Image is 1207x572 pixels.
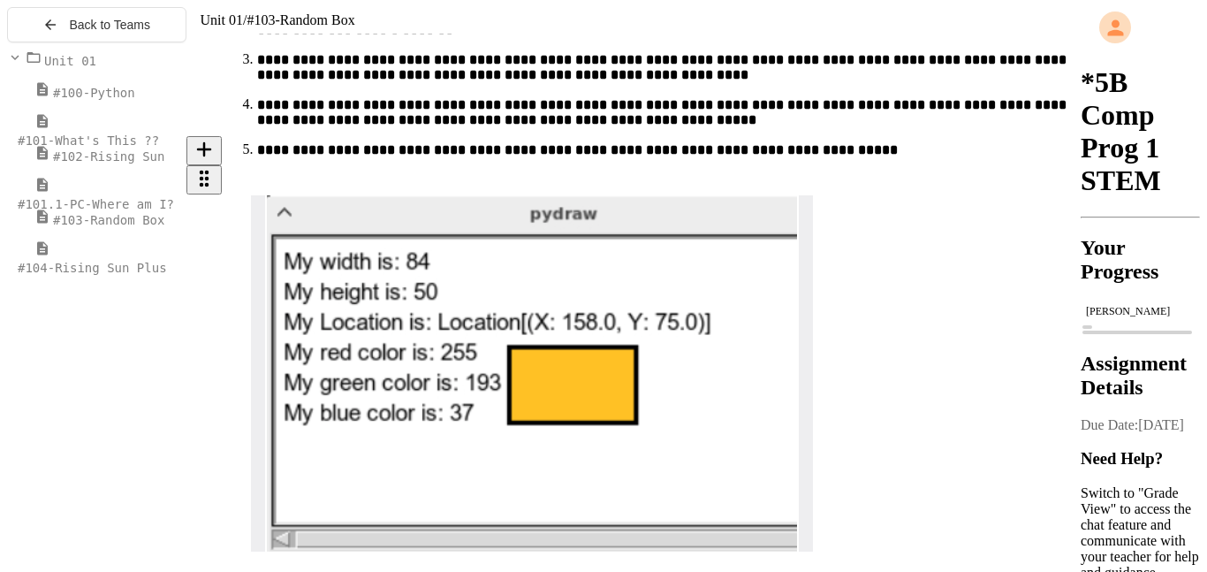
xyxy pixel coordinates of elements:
span: #101-What's This ?? [18,133,159,148]
span: / [243,12,247,27]
span: Back to Teams [69,18,150,32]
span: #102-Rising Sun [53,149,164,164]
span: #104-Rising Sun Plus [18,261,167,275]
span: [DATE] [1138,417,1184,432]
span: #103-Random Box [247,12,354,27]
span: Unit 01 [44,54,96,68]
span: #101.1-PC-Where am I? [18,197,174,211]
h1: *5B Comp Prog 1 STEM [1081,66,1200,197]
h3: Need Help? [1081,449,1200,469]
h2: Your Progress [1081,236,1200,284]
span: #103-Random Box [53,213,164,227]
button: Back to Teams [7,7,186,42]
span: Due Date: [1081,417,1138,432]
div: My Account [1081,7,1200,48]
div: [PERSON_NAME] [1086,305,1195,318]
span: Unit 01 [201,12,243,27]
span: #100-Python [53,86,135,100]
h2: Assignment Details [1081,352,1200,400]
